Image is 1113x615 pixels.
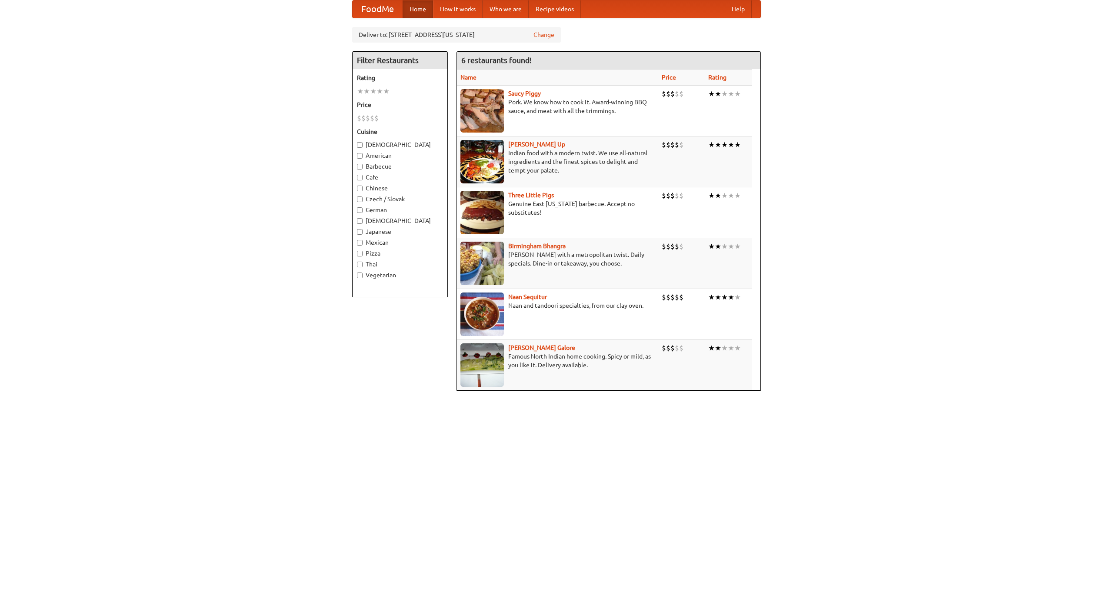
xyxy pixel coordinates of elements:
[675,191,679,200] li: $
[675,293,679,302] li: $
[357,227,443,236] label: Japanese
[670,140,675,150] li: $
[357,195,443,203] label: Czech / Slovak
[357,162,443,171] label: Barbecue
[679,242,683,251] li: $
[460,343,504,387] img: currygalore.jpg
[675,242,679,251] li: $
[483,0,529,18] a: Who we are
[433,0,483,18] a: How it works
[708,343,715,353] li: ★
[679,343,683,353] li: $
[708,89,715,99] li: ★
[374,113,379,123] li: $
[508,192,554,199] a: Three Little Pigs
[357,206,443,214] label: German
[679,293,683,302] li: $
[508,293,547,300] b: Naan Sequitur
[460,140,504,183] img: curryup.jpg
[670,191,675,200] li: $
[734,293,741,302] li: ★
[357,127,443,136] h5: Cuisine
[728,242,734,251] li: ★
[460,191,504,234] img: littlepigs.jpg
[357,142,363,148] input: [DEMOGRAPHIC_DATA]
[715,242,721,251] li: ★
[679,191,683,200] li: $
[357,196,363,202] input: Czech / Slovak
[728,89,734,99] li: ★
[715,293,721,302] li: ★
[357,271,443,279] label: Vegetarian
[666,242,670,251] li: $
[670,242,675,251] li: $
[662,293,666,302] li: $
[357,251,363,256] input: Pizza
[366,113,370,123] li: $
[357,240,363,246] input: Mexican
[460,352,655,369] p: Famous North Indian home cooking. Spicy or mild, as you like it. Delivery available.
[370,86,377,96] li: ★
[460,293,504,336] img: naansequitur.jpg
[361,113,366,123] li: $
[728,343,734,353] li: ★
[675,89,679,99] li: $
[734,191,741,200] li: ★
[357,207,363,213] input: German
[708,293,715,302] li: ★
[352,27,561,43] div: Deliver to: [STREET_ADDRESS][US_STATE]
[675,343,679,353] li: $
[721,293,728,302] li: ★
[460,199,655,217] p: Genuine East [US_STATE] barbecue. Accept no substitutes!
[734,343,741,353] li: ★
[670,89,675,99] li: $
[508,141,565,148] a: [PERSON_NAME] Up
[460,242,504,285] img: bhangra.jpg
[666,140,670,150] li: $
[357,262,363,267] input: Thai
[357,184,443,193] label: Chinese
[353,0,403,18] a: FoodMe
[670,343,675,353] li: $
[670,293,675,302] li: $
[662,242,666,251] li: $
[357,164,363,170] input: Barbecue
[363,86,370,96] li: ★
[460,98,655,115] p: Pork. We know how to cook it. Award-winning BBQ sauce, and meat with all the trimmings.
[370,113,374,123] li: $
[357,216,443,225] label: [DEMOGRAPHIC_DATA]
[679,89,683,99] li: $
[728,293,734,302] li: ★
[721,140,728,150] li: ★
[708,191,715,200] li: ★
[357,260,443,269] label: Thai
[357,175,363,180] input: Cafe
[708,242,715,251] li: ★
[734,242,741,251] li: ★
[460,301,655,310] p: Naan and tandoori specialties, from our clay oven.
[508,90,541,97] a: Saucy Piggy
[679,140,683,150] li: $
[666,89,670,99] li: $
[357,249,443,258] label: Pizza
[675,140,679,150] li: $
[357,151,443,160] label: American
[357,218,363,224] input: [DEMOGRAPHIC_DATA]
[357,229,363,235] input: Japanese
[734,89,741,99] li: ★
[357,140,443,149] label: [DEMOGRAPHIC_DATA]
[353,52,447,69] h4: Filter Restaurants
[357,273,363,278] input: Vegetarian
[708,140,715,150] li: ★
[715,140,721,150] li: ★
[725,0,752,18] a: Help
[508,344,575,351] a: [PERSON_NAME] Galore
[721,343,728,353] li: ★
[728,140,734,150] li: ★
[357,100,443,109] h5: Price
[460,89,504,133] img: saucy.jpg
[460,149,655,175] p: Indian food with a modern twist. We use all-natural ingredients and the finest spices to delight ...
